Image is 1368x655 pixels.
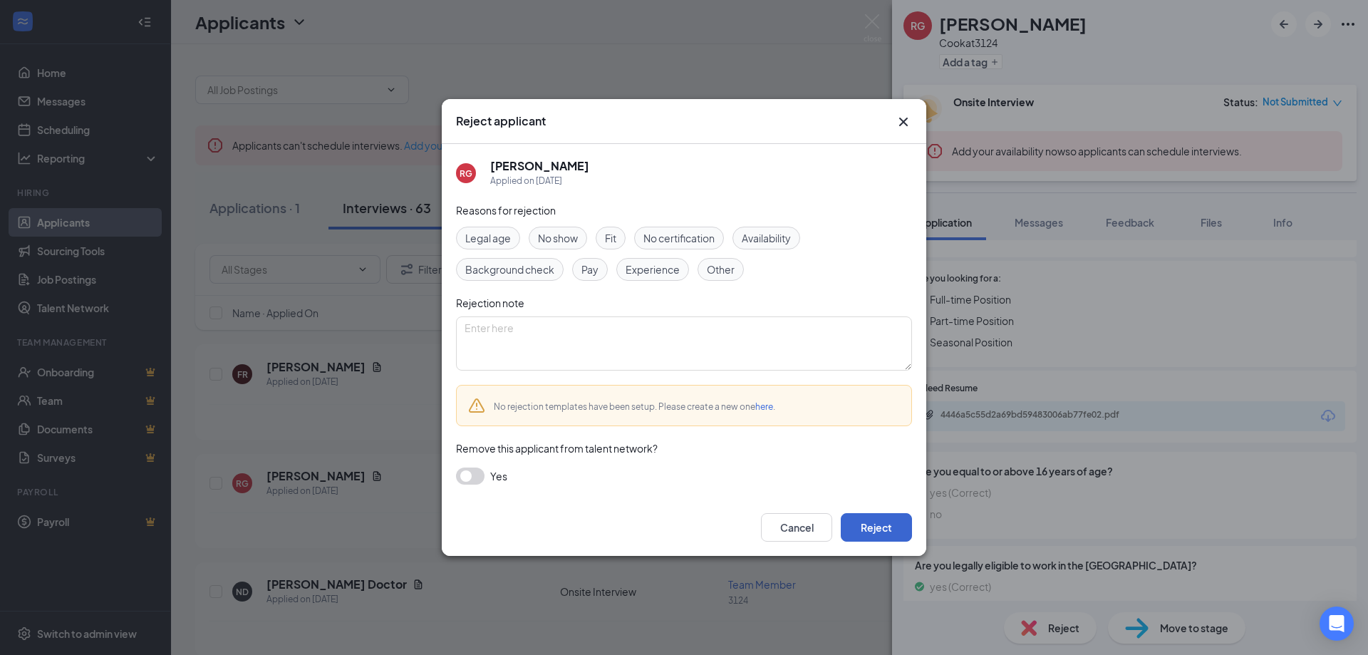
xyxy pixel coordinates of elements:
[456,113,546,129] h3: Reject applicant
[465,262,554,277] span: Background check
[895,113,912,130] svg: Cross
[494,401,775,412] span: No rejection templates have been setup. Please create a new one .
[841,513,912,542] button: Reject
[490,468,507,485] span: Yes
[490,174,589,188] div: Applied on [DATE]
[468,397,485,414] svg: Warning
[465,230,511,246] span: Legal age
[707,262,735,277] span: Other
[581,262,598,277] span: Pay
[605,230,616,246] span: Fit
[626,262,680,277] span: Experience
[761,513,832,542] button: Cancel
[1320,607,1354,641] div: Open Intercom Messenger
[456,442,658,455] span: Remove this applicant from talent network?
[643,230,715,246] span: No certification
[742,230,791,246] span: Availability
[755,401,773,412] a: here
[490,158,589,174] h5: [PERSON_NAME]
[460,167,472,180] div: RG
[456,204,556,217] span: Reasons for rejection
[456,296,524,309] span: Rejection note
[895,113,912,130] button: Close
[538,230,578,246] span: No show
